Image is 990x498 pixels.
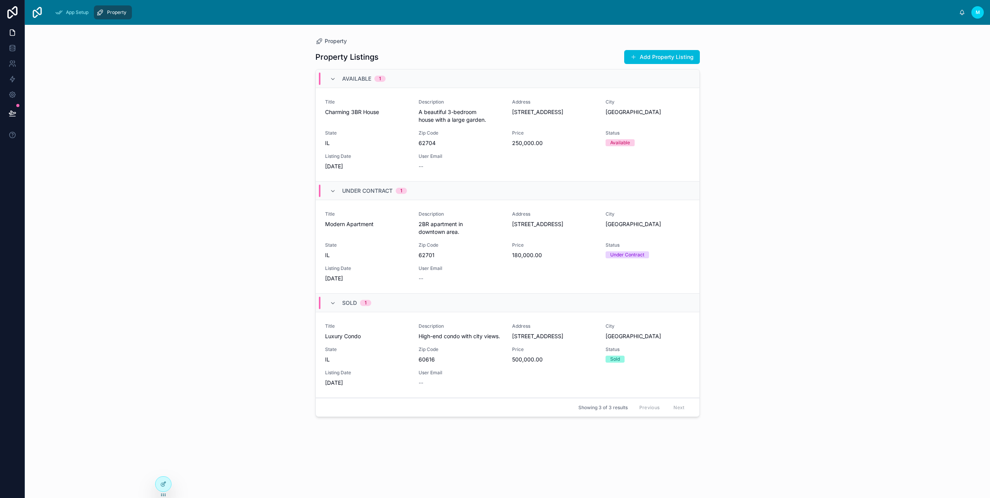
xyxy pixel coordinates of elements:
[419,163,423,170] span: --
[342,187,393,195] span: Under Contract
[512,130,596,136] span: Price
[315,37,347,45] a: Property
[66,9,88,16] span: App Setup
[53,5,94,19] a: App Setup
[624,50,700,64] button: Add Property Listing
[316,88,699,182] a: TitleCharming 3BR HouseDescriptionA beautiful 3-bedroom house with a large garden.Address[STREET_...
[606,108,690,116] span: [GEOGRAPHIC_DATA]
[419,346,503,353] span: Zip Code
[325,153,409,159] span: Listing Date
[94,5,132,19] a: Property
[512,220,596,228] span: [STREET_ADDRESS]
[610,356,620,363] div: Sold
[342,299,357,307] span: Sold
[419,242,503,248] span: Zip Code
[578,405,628,411] span: Showing 3 of 3 results
[325,346,409,353] span: State
[512,332,596,340] span: [STREET_ADDRESS]
[419,370,503,376] span: User Email
[976,9,980,16] span: M
[325,211,409,217] span: Title
[512,99,596,105] span: Address
[325,99,409,105] span: Title
[512,251,596,259] span: 180,000.00
[606,220,690,228] span: [GEOGRAPHIC_DATA]
[325,37,347,45] span: Property
[512,108,596,116] span: [STREET_ADDRESS]
[107,9,126,16] span: Property
[316,312,699,398] a: TitleLuxury CondoDescriptionHigh-end condo with city views.Address[STREET_ADDRESS]City[GEOGRAPHIC...
[325,220,409,228] span: Modern Apartment
[419,211,503,217] span: Description
[512,346,596,353] span: Price
[379,76,381,82] div: 1
[512,139,596,147] span: 250,000.00
[419,379,423,387] span: --
[400,188,402,194] div: 1
[512,242,596,248] span: Price
[419,323,503,329] span: Description
[316,200,699,294] a: TitleModern ApartmentDescription2BR apartment in downtown area.Address[STREET_ADDRESS]City[GEOGRA...
[325,356,409,363] span: IL
[365,300,367,306] div: 1
[419,220,503,236] span: 2BR apartment in downtown area.
[512,356,596,363] span: 500,000.00
[325,323,409,329] span: Title
[325,265,409,271] span: Listing Date
[325,275,409,282] span: [DATE]
[325,139,409,147] span: IL
[606,346,690,353] span: Status
[606,130,690,136] span: Status
[342,75,371,83] span: Available
[325,251,409,259] span: IL
[419,251,503,259] span: 62701
[325,130,409,136] span: State
[419,153,503,159] span: User Email
[325,379,409,387] span: [DATE]
[325,370,409,376] span: Listing Date
[606,332,690,340] span: [GEOGRAPHIC_DATA]
[315,52,379,62] h1: Property Listings
[419,99,503,105] span: Description
[419,130,503,136] span: Zip Code
[606,323,690,329] span: City
[325,108,409,116] span: Charming 3BR House
[419,265,503,271] span: User Email
[512,323,596,329] span: Address
[512,211,596,217] span: Address
[606,242,690,248] span: Status
[419,332,503,340] span: High-end condo with city views.
[610,251,644,258] div: Under Contract
[610,139,630,146] div: Available
[419,356,503,363] span: 60616
[606,99,690,105] span: City
[325,242,409,248] span: State
[325,332,409,340] span: Luxury Condo
[50,4,959,21] div: scrollable content
[419,108,503,124] span: A beautiful 3-bedroom house with a large garden.
[31,6,43,19] img: App logo
[419,139,503,147] span: 62704
[419,275,423,282] span: --
[606,211,690,217] span: City
[325,163,409,170] span: [DATE]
